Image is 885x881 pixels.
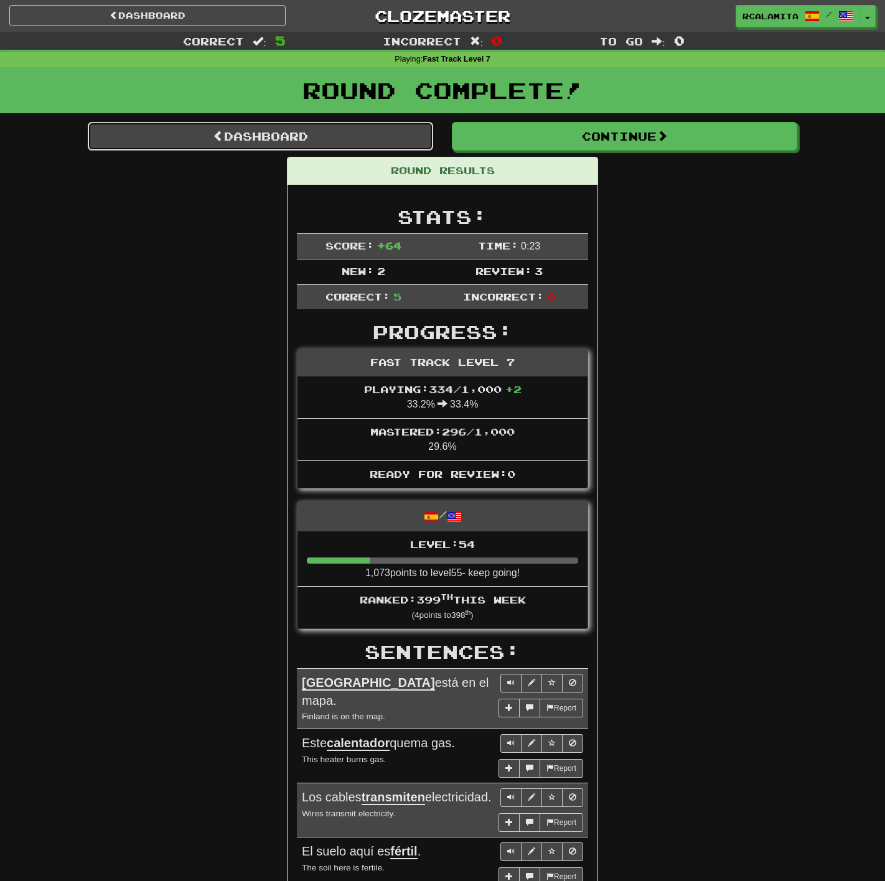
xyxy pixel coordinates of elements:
h2: Stats: [297,207,588,227]
button: Add sentence to collection [499,813,520,832]
span: 2 [377,265,385,277]
button: Edit sentence [521,674,542,692]
span: Incorrect: [463,291,544,302]
a: Dashboard [88,122,433,151]
button: Report [540,699,583,717]
a: Dashboard [9,5,286,26]
small: Wires transmit electricity. [302,809,395,818]
span: Review: [475,265,532,277]
span: 0 [547,291,555,302]
span: Playing: 334 / 1,000 [364,383,522,395]
div: More sentence controls [499,813,583,832]
div: More sentence controls [499,759,583,778]
div: Sentence controls [500,788,583,807]
span: + 64 [377,240,401,251]
span: Ranked: 399 this week [360,594,526,605]
button: Toggle favorite [541,842,563,861]
div: Fast Track Level 7 [297,349,588,376]
span: + 2 [505,383,522,395]
button: Report [540,813,583,832]
strong: Fast Track Level 7 [423,55,490,63]
span: Correct [183,35,244,47]
span: Incorrect [383,35,461,47]
span: El suelo aquí es . [302,844,421,859]
span: 5 [275,33,286,48]
button: Play sentence audio [500,674,522,692]
u: fértil [390,844,417,859]
button: Toggle favorite [541,734,563,753]
h1: Round Complete! [4,78,881,103]
span: Los cables electricidad. [302,790,492,805]
div: Sentence controls [500,674,583,692]
span: New: [342,265,374,277]
span: Score: [325,240,374,251]
span: : [253,36,266,47]
li: 33.2% 33.4% [297,376,588,419]
button: Play sentence audio [500,734,522,753]
button: Continue [452,122,797,151]
small: The soil here is fertile. [302,863,385,872]
small: ( 4 points to 398 ) [411,610,473,620]
button: Toggle favorite [541,788,563,807]
a: Clozemaster [304,5,581,27]
span: 0 : 23 [521,241,540,251]
small: Finland is on the map. [302,712,385,721]
button: Add sentence to collection [499,759,520,778]
span: rcalamita [742,11,798,22]
span: Este quema gas. [302,736,455,751]
span: / [826,10,832,19]
button: Toggle ignore [562,674,583,692]
u: transmiten [362,790,425,805]
u: calentador [327,736,390,751]
span: 0 [492,33,502,48]
span: 5 [393,291,401,302]
div: More sentence controls [499,699,583,717]
span: : [470,36,484,47]
span: To go [599,35,643,47]
button: Add sentence to collection [499,699,520,717]
h2: Sentences: [297,641,588,662]
div: Sentence controls [500,734,583,753]
button: Edit sentence [521,842,542,861]
button: Play sentence audio [500,842,522,861]
sup: th [466,609,471,616]
span: Level: 54 [410,538,475,550]
sup: th [441,592,453,601]
li: 29.6% [297,418,588,461]
a: rcalamita / [736,5,860,27]
li: 1,073 points to level 55 - keep going! [297,531,588,587]
small: This heater burns gas. [302,755,386,764]
span: 3 [535,265,543,277]
button: Toggle ignore [562,842,583,861]
button: Play sentence audio [500,788,522,807]
button: Edit sentence [521,788,542,807]
span: 0 [674,33,685,48]
h2: Progress: [297,322,588,342]
span: Mastered: 296 / 1,000 [370,426,515,437]
div: / [297,501,588,531]
span: : [652,36,665,47]
button: Toggle favorite [541,674,563,692]
div: Sentence controls [500,842,583,861]
button: Toggle ignore [562,734,583,753]
button: Edit sentence [521,734,542,753]
span: Correct: [325,291,390,302]
span: Ready for Review: 0 [370,468,515,480]
span: está en el mapa. [302,676,489,707]
span: Time: [478,240,518,251]
button: Report [540,759,583,778]
div: Round Results [288,157,597,185]
u: [GEOGRAPHIC_DATA] [302,676,435,691]
button: Toggle ignore [562,788,583,807]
